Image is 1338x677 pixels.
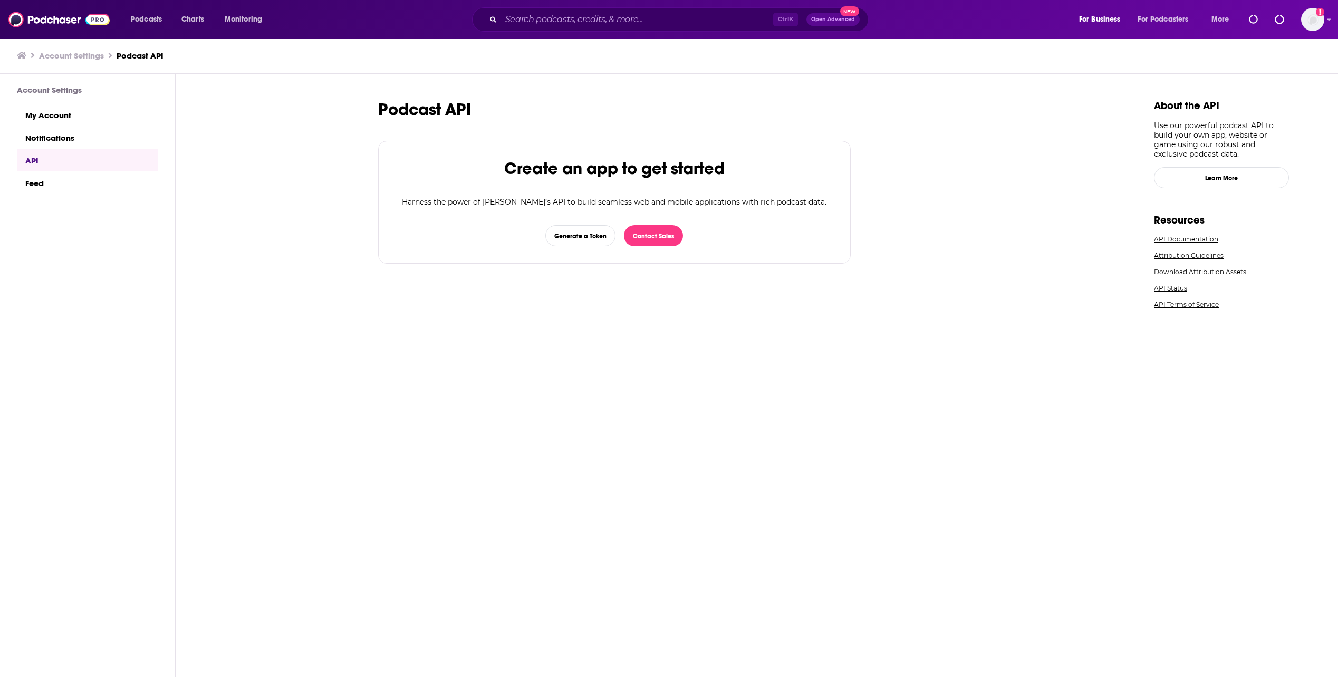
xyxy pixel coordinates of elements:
[378,99,969,120] h1: Podcast API
[1154,99,1289,112] h1: About the API
[225,12,262,27] span: Monitoring
[773,13,798,26] span: Ctrl K
[1138,12,1188,27] span: For Podcasters
[1301,8,1324,31] button: Show profile menu
[181,12,204,27] span: Charts
[1301,8,1324,31] img: User Profile
[806,13,860,26] button: Open AdvancedNew
[175,11,210,28] a: Charts
[1154,235,1289,243] a: API Documentation
[1301,8,1324,31] span: Logged in as vendordataalerts
[1204,11,1243,28] button: open menu
[39,51,104,61] a: Account Settings
[1154,121,1289,159] p: Use our powerful podcast API to build your own app, website or game using our robust and exclusiv...
[811,17,855,22] span: Open Advanced
[1154,167,1289,188] a: Learn More
[8,9,110,30] img: Podchaser - Follow, Share and Rate Podcasts
[1154,252,1289,259] a: Attribution Guidelines
[402,196,826,208] p: Harness the power of [PERSON_NAME]’s API to build seamless web and mobile applications with rich ...
[545,225,615,246] button: Generate a Token
[1072,11,1134,28] button: open menu
[1211,12,1229,27] span: More
[840,6,859,16] span: New
[1079,12,1121,27] span: For Business
[1154,214,1289,227] h1: Resources
[17,126,158,149] a: Notifications
[1316,8,1324,16] svg: Add a profile image
[1131,11,1204,28] button: open menu
[482,7,879,32] div: Search podcasts, credits, & more...
[1154,268,1289,276] a: Download Attribution Assets
[17,149,158,171] a: API
[217,11,276,28] button: open menu
[123,11,176,28] button: open menu
[131,12,162,27] span: Podcasts
[117,51,163,61] a: Podcast API
[1154,301,1289,308] a: API Terms of Service
[17,171,158,194] a: Feed
[624,225,683,246] button: Contact Sales
[17,103,158,126] a: My Account
[501,11,773,28] input: Search podcasts, credits, & more...
[504,158,725,179] h2: Create an app to get started
[17,85,158,95] h3: Account Settings
[1154,284,1289,292] a: API Status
